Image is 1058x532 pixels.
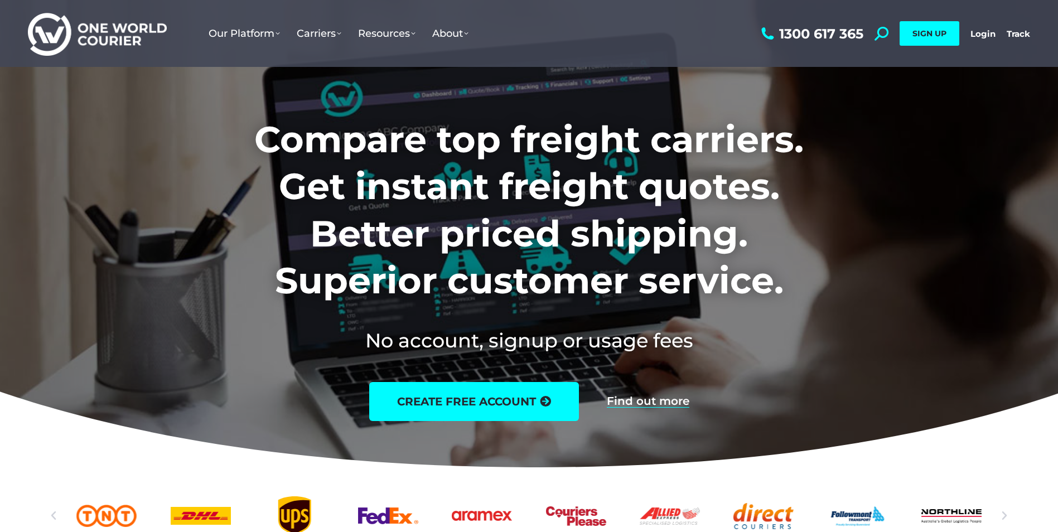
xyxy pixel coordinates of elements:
img: One World Courier [28,11,167,56]
a: Carriers [288,16,350,51]
a: Resources [350,16,424,51]
span: Carriers [297,27,341,40]
a: Login [970,28,996,39]
span: Resources [358,27,416,40]
a: SIGN UP [900,21,959,46]
a: create free account [369,382,579,421]
h2: No account, signup or usage fees [181,327,877,354]
a: Find out more [607,395,689,408]
span: SIGN UP [912,28,946,38]
h1: Compare top freight carriers. Get instant freight quotes. Better priced shipping. Superior custom... [181,116,877,304]
span: Our Platform [209,27,280,40]
a: Our Platform [200,16,288,51]
a: About [424,16,477,51]
a: Track [1007,28,1030,39]
a: 1300 617 365 [759,27,863,41]
span: About [432,27,468,40]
